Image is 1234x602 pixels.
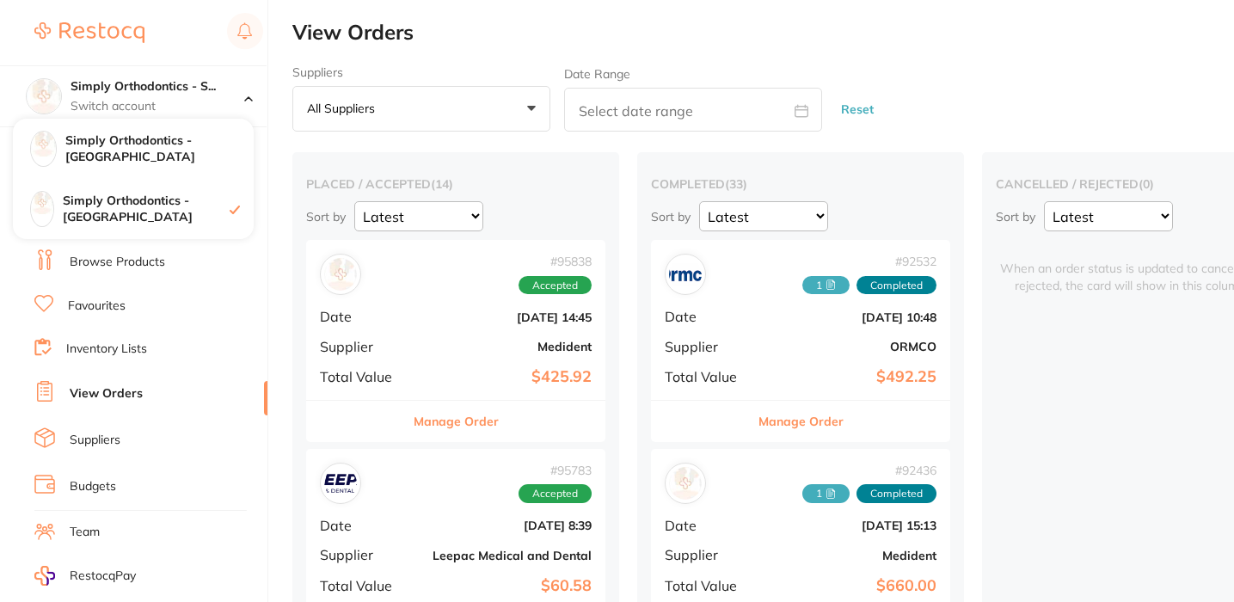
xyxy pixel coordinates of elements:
[764,577,936,595] b: $660.00
[306,240,605,442] div: Medident#95838AcceptedDate[DATE] 14:45SupplierMedidentTotal Value$425.92Manage Order
[320,309,406,324] span: Date
[665,369,751,384] span: Total Value
[764,368,936,386] b: $492.25
[764,549,936,562] b: Medident
[34,566,55,586] img: RestocqPay
[665,518,751,533] span: Date
[669,467,702,500] img: Medident
[856,484,936,503] span: Completed
[669,258,702,291] img: ORMCO
[802,484,850,503] span: Received
[519,255,592,268] span: # 95838
[519,484,592,503] span: Accepted
[71,78,244,95] h4: Simply Orthodontics - Sydenham
[420,340,592,353] b: Medident
[306,209,346,224] p: Sort by
[320,518,406,533] span: Date
[306,176,605,192] h2: placed / accepted ( 14 )
[564,88,822,132] input: Select date range
[66,341,147,358] a: Inventory Lists
[70,385,143,402] a: View Orders
[564,67,630,81] label: Date Range
[802,276,850,295] span: Received
[292,65,550,79] label: Suppliers
[320,339,406,354] span: Supplier
[651,209,691,224] p: Sort by
[292,21,1234,45] h2: View Orders
[34,13,144,52] a: Restocq Logo
[665,547,751,562] span: Supplier
[665,339,751,354] span: Supplier
[758,401,844,442] button: Manage Order
[34,22,144,43] img: Restocq Logo
[320,578,406,593] span: Total Value
[414,401,499,442] button: Manage Order
[320,369,406,384] span: Total Value
[324,258,357,291] img: Medident
[324,467,357,500] img: Leepac Medical and Dental
[651,176,950,192] h2: completed ( 33 )
[420,310,592,324] b: [DATE] 14:45
[70,254,165,271] a: Browse Products
[70,478,116,495] a: Budgets
[420,368,592,386] b: $425.92
[836,87,879,132] button: Reset
[70,524,100,541] a: Team
[856,276,936,295] span: Completed
[764,310,936,324] b: [DATE] 10:48
[802,464,936,477] span: # 92436
[31,132,56,157] img: Simply Orthodontics - Sunbury
[68,298,126,315] a: Favourites
[63,193,230,226] h4: Simply Orthodontics - [GEOGRAPHIC_DATA]
[65,132,254,166] h4: Simply Orthodontics - [GEOGRAPHIC_DATA]
[420,519,592,532] b: [DATE] 8:39
[70,568,136,585] span: RestocqPay
[70,432,120,449] a: Suppliers
[71,98,244,115] p: Switch account
[519,464,592,477] span: # 95783
[27,79,61,114] img: Simply Orthodontics - Sydenham
[764,519,936,532] b: [DATE] 15:13
[802,255,936,268] span: # 92532
[320,547,406,562] span: Supplier
[420,549,592,562] b: Leepac Medical and Dental
[420,577,592,595] b: $60.58
[665,309,751,324] span: Date
[292,86,550,132] button: All suppliers
[764,340,936,353] b: ORMCO
[519,276,592,295] span: Accepted
[307,101,382,116] p: All suppliers
[34,566,136,586] a: RestocqPay
[31,192,53,214] img: Simply Orthodontics - Sydenham
[665,578,751,593] span: Total Value
[996,209,1035,224] p: Sort by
